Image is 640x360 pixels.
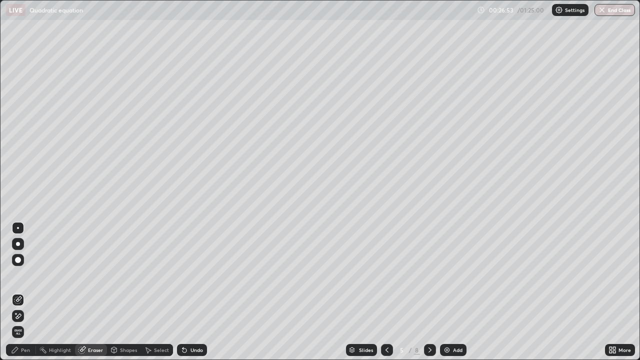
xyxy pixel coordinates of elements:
div: Slides [359,347,373,352]
p: Quadratic equation [29,6,83,14]
p: Settings [565,7,584,12]
div: 8 [414,345,420,354]
div: / [409,347,412,353]
img: class-settings-icons [555,6,563,14]
div: Eraser [88,347,103,352]
div: Select [154,347,169,352]
p: LIVE [9,6,22,14]
div: Add [453,347,462,352]
div: Highlight [49,347,71,352]
div: Undo [190,347,203,352]
img: end-class-cross [598,6,606,14]
span: Erase all [12,329,23,335]
img: add-slide-button [443,346,451,354]
div: Shapes [120,347,137,352]
button: End Class [594,4,635,16]
div: More [618,347,631,352]
div: Pen [21,347,30,352]
div: 5 [397,347,407,353]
